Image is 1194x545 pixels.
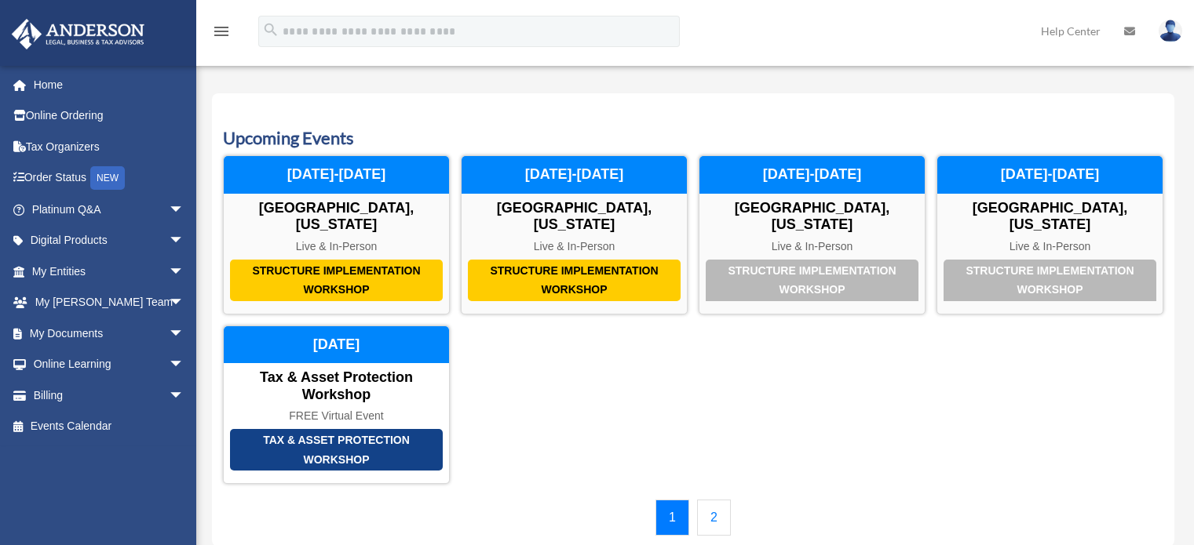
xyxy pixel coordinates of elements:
[230,429,443,471] div: Tax & Asset Protection Workshop
[944,260,1156,301] div: Structure Implementation Workshop
[169,194,200,226] span: arrow_drop_down
[169,287,200,319] span: arrow_drop_down
[169,318,200,350] span: arrow_drop_down
[224,409,449,423] div: FREE Virtual Event
[11,380,208,411] a: Billingarrow_drop_down
[462,240,687,253] div: Live & In-Person
[90,166,125,190] div: NEW
[11,131,208,162] a: Tax Organizers
[224,369,449,403] div: Tax & Asset Protection Workshop
[169,225,200,257] span: arrow_drop_down
[169,256,200,288] span: arrow_drop_down
[11,318,208,349] a: My Documentsarrow_drop_down
[224,200,449,234] div: [GEOGRAPHIC_DATA], [US_STATE]
[462,156,687,194] div: [DATE]-[DATE]
[224,156,449,194] div: [DATE]-[DATE]
[699,155,926,314] a: Structure Implementation Workshop [GEOGRAPHIC_DATA], [US_STATE] Live & In-Person [DATE]-[DATE]
[11,349,208,380] a: Online Learningarrow_drop_down
[468,260,681,301] div: Structure Implementation Workshop
[224,240,449,253] div: Live & In-Person
[230,260,443,301] div: Structure Implementation Workshop
[697,500,731,536] a: 2
[462,200,687,234] div: [GEOGRAPHIC_DATA], [US_STATE]
[7,19,149,49] img: Anderson Advisors Platinum Portal
[937,156,1163,194] div: [DATE]-[DATE]
[224,326,449,364] div: [DATE]
[212,22,231,41] i: menu
[223,155,450,314] a: Structure Implementation Workshop [GEOGRAPHIC_DATA], [US_STATE] Live & In-Person [DATE]-[DATE]
[212,27,231,41] a: menu
[11,162,208,194] a: Order StatusNEW
[937,155,1163,314] a: Structure Implementation Workshop [GEOGRAPHIC_DATA], [US_STATE] Live & In-Person [DATE]-[DATE]
[699,156,925,194] div: [DATE]-[DATE]
[11,411,200,442] a: Events Calendar
[11,225,208,256] a: Digital Productsarrow_drop_down
[706,260,918,301] div: Structure Implementation Workshop
[11,100,208,132] a: Online Ordering
[169,349,200,381] span: arrow_drop_down
[223,126,1163,151] h3: Upcoming Events
[11,194,208,225] a: Platinum Q&Aarrow_drop_down
[937,240,1163,253] div: Live & In-Person
[169,380,200,412] span: arrow_drop_down
[11,69,208,100] a: Home
[699,240,925,253] div: Live & In-Person
[461,155,688,314] a: Structure Implementation Workshop [GEOGRAPHIC_DATA], [US_STATE] Live & In-Person [DATE]-[DATE]
[1159,20,1182,42] img: User Pic
[699,200,925,234] div: [GEOGRAPHIC_DATA], [US_STATE]
[11,256,208,287] a: My Entitiesarrow_drop_down
[11,287,208,318] a: My [PERSON_NAME] Teamarrow_drop_down
[262,21,279,38] i: search
[937,200,1163,234] div: [GEOGRAPHIC_DATA], [US_STATE]
[655,500,689,536] a: 1
[223,325,450,484] a: Tax & Asset Protection Workshop Tax & Asset Protection Workshop FREE Virtual Event [DATE]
